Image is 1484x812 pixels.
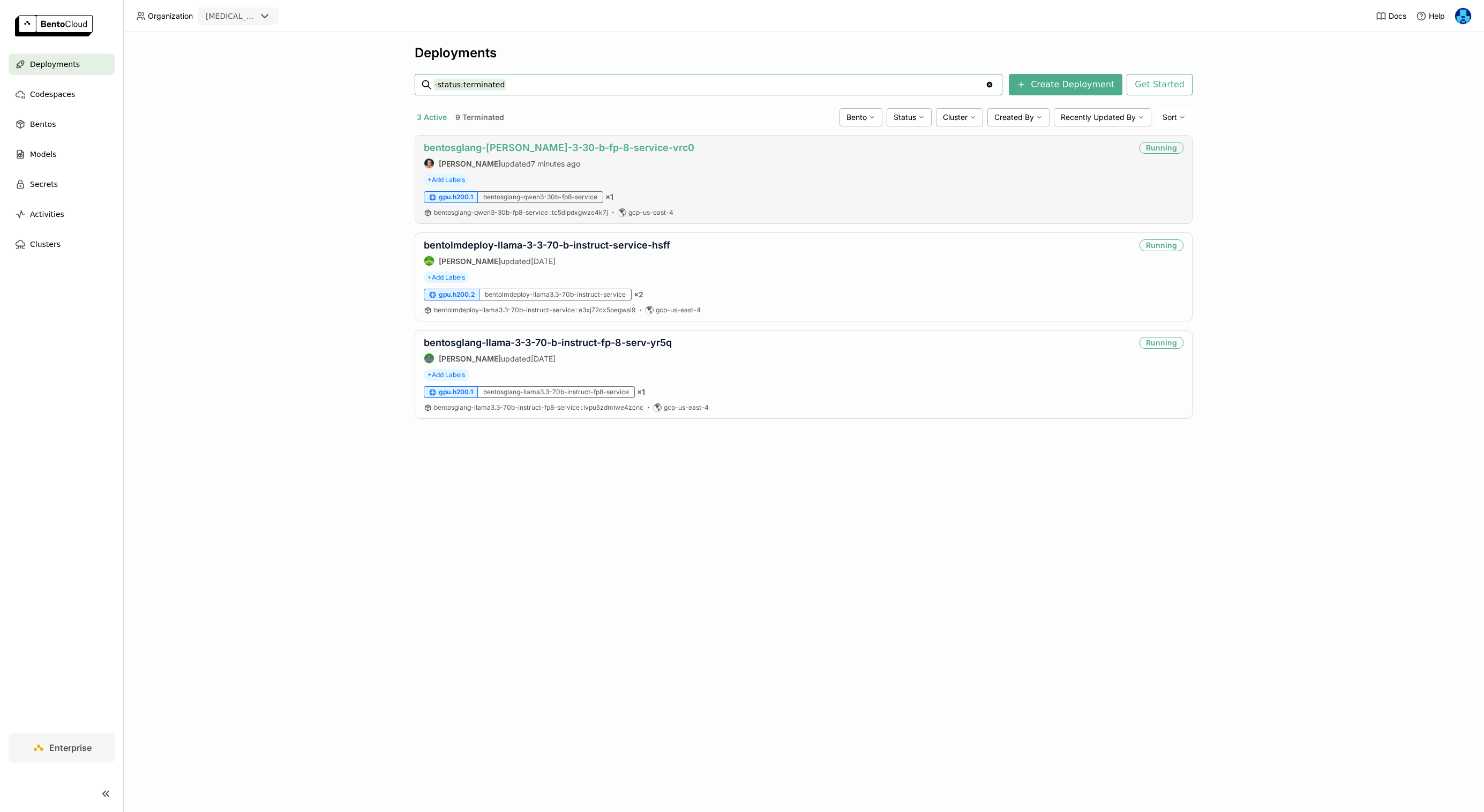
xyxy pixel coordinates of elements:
[424,354,434,363] img: Shenyang Zhao
[985,80,994,89] svg: Clear value
[424,142,694,153] a: bentosglang-[PERSON_NAME]-3-30-b-fp-8-service-vrc0
[9,733,115,763] a: Enterprise
[1140,142,1183,154] div: Running
[439,388,473,396] span: gpu.h200.1
[434,306,635,314] a: bentolmdeploy-llama3.3-70b-instruct-service:e3xj72cx5oegwsi9
[478,386,635,398] div: bentosglang-llama3.3-70b-instruct-fp8-service
[434,208,608,217] a: bentosglang-qwen3-30b-fp8-service:tc5dipdxgwze4k7j
[1416,11,1445,21] div: Help
[424,369,469,381] span: +Add Labels
[49,742,92,753] span: Enterprise
[30,208,64,221] span: Activities
[439,159,501,168] strong: [PERSON_NAME]
[581,403,582,411] span: :
[1061,112,1136,122] span: Recently Updated By
[846,112,867,122] span: Bento
[478,191,603,203] div: bentosglang-qwen3-30b-fp8-service
[9,234,115,255] a: Clusters
[1127,74,1193,95] button: Get Started
[840,108,882,126] div: Bento
[1156,108,1193,126] div: Sort
[936,108,983,126] div: Cluster
[994,112,1034,122] span: Created By
[424,353,672,364] div: updated
[887,108,932,126] div: Status
[894,112,916,122] span: Status
[634,290,643,299] span: × 2
[424,174,469,186] span: +Add Labels
[9,54,115,75] a: Deployments
[9,204,115,225] a: Activities
[1163,112,1177,122] span: Sort
[439,257,501,266] strong: [PERSON_NAME]
[439,290,475,299] span: gpu.h200.2
[424,158,694,169] div: updated
[1140,337,1183,349] div: Running
[439,193,473,201] span: gpu.h200.1
[434,76,985,93] input: Search
[453,110,506,124] button: 9 Terminated
[1376,11,1406,21] a: Docs
[424,272,469,283] span: +Add Labels
[479,289,632,300] div: bentolmdeploy-llama3.3-70b-instruct-service
[424,337,672,348] a: bentosglang-llama-3-3-70-b-instruct-fp-8-serv-yr5q
[257,11,258,22] input: Selected revia.
[1140,239,1183,251] div: Running
[206,11,256,21] div: [MEDICAL_DATA]
[1009,74,1122,95] button: Create Deployment
[415,110,449,124] button: 3 Active
[30,148,56,161] span: Models
[664,403,709,412] span: gcp-us-east-4
[9,114,115,135] a: Bentos
[531,354,556,363] span: [DATE]
[531,159,580,168] span: 7 minutes ago
[424,239,670,251] a: bentolmdeploy-llama-3-3-70-b-instruct-service-hsff
[148,11,193,21] span: Organization
[424,256,434,266] img: Steve Guo
[605,192,613,202] span: × 1
[424,255,670,266] div: updated
[1054,108,1151,126] div: Recently Updated By
[656,306,701,314] span: gcp-us-east-4
[415,45,1193,61] div: Deployments
[30,238,61,251] span: Clusters
[434,403,643,411] span: bentosglang-llama3.3-70b-instruct-fp8-service lvpu5zdmlwe4zcnc
[531,257,556,266] span: [DATE]
[9,144,115,165] a: Models
[576,306,578,314] span: :
[30,118,56,131] span: Bentos
[439,354,501,363] strong: [PERSON_NAME]
[1429,11,1445,21] span: Help
[30,88,75,101] span: Codespaces
[15,15,93,36] img: logo
[1455,8,1471,24] img: Yi Guo
[9,174,115,195] a: Secrets
[30,178,58,191] span: Secrets
[424,159,434,168] img: Sean Sheng
[1389,11,1406,21] span: Docs
[628,208,673,217] span: gcp-us-east-4
[943,112,968,122] span: Cluster
[434,403,643,412] a: bentosglang-llama3.3-70b-instruct-fp8-service:lvpu5zdmlwe4zcnc
[637,387,645,397] span: × 1
[30,58,80,71] span: Deployments
[9,84,115,105] a: Codespaces
[987,108,1050,126] div: Created By
[434,208,608,216] span: bentosglang-qwen3-30b-fp8-service tc5dipdxgwze4k7j
[549,208,551,216] span: :
[434,306,635,314] span: bentolmdeploy-llama3.3-70b-instruct-service e3xj72cx5oegwsi9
